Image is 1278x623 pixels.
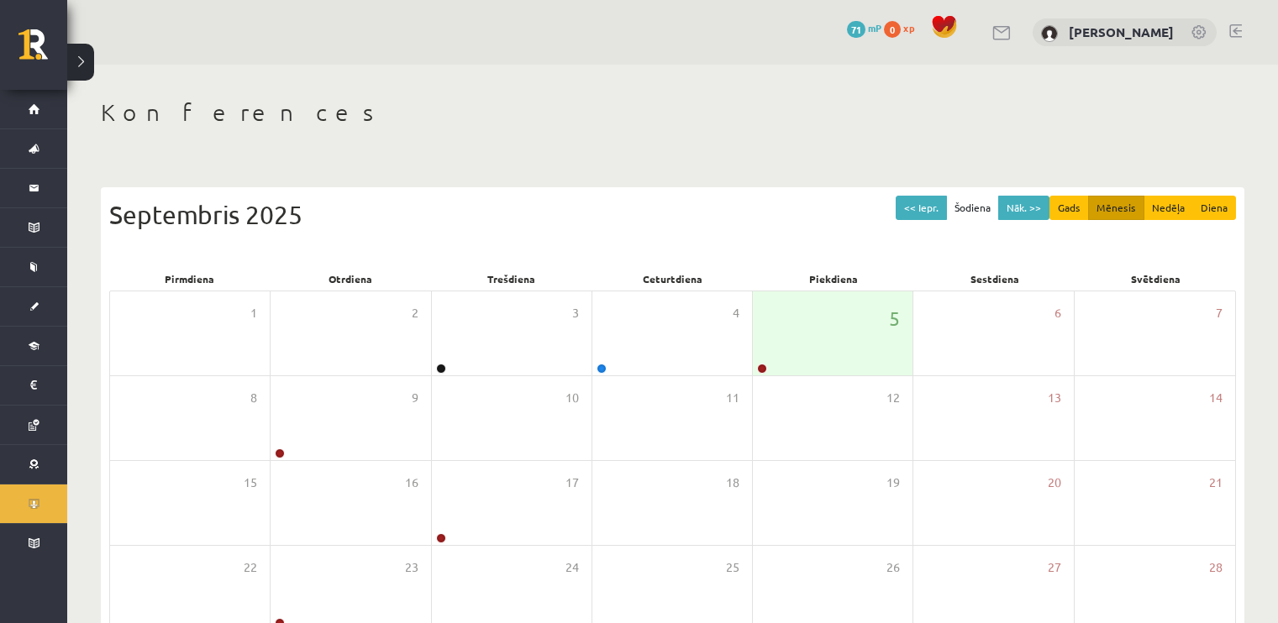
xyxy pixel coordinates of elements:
[1054,304,1061,322] span: 6
[1088,196,1144,220] button: Mēnesis
[1209,558,1223,577] span: 28
[1144,196,1193,220] button: Nedēļa
[109,196,1236,233] div: Septembris 2025
[405,474,418,492] span: 16
[250,304,257,322] span: 1
[896,196,947,220] button: << Iepr.
[914,267,1076,291] div: Sestdiena
[565,389,579,407] span: 10
[109,267,271,291] div: Pirmdiena
[405,558,418,577] span: 23
[847,21,881,34] a: 71 mP
[592,267,754,291] div: Ceturtdiena
[998,196,1049,220] button: Nāk. >>
[1216,304,1223,322] span: 7
[1048,389,1061,407] span: 13
[726,474,739,492] span: 18
[903,21,914,34] span: xp
[1209,474,1223,492] span: 21
[412,389,418,407] span: 9
[101,98,1244,127] h1: Konferences
[1049,196,1089,220] button: Gads
[884,21,901,38] span: 0
[250,389,257,407] span: 8
[18,29,67,71] a: Rīgas 1. Tālmācības vidusskola
[868,21,881,34] span: mP
[946,196,999,220] button: Šodiena
[753,267,914,291] div: Piekdiena
[1048,474,1061,492] span: 20
[431,267,592,291] div: Trešdiena
[733,304,739,322] span: 4
[726,389,739,407] span: 11
[886,558,900,577] span: 26
[1075,267,1236,291] div: Svētdiena
[1048,558,1061,577] span: 27
[726,558,739,577] span: 25
[244,474,257,492] span: 15
[412,304,418,322] span: 2
[1041,25,1058,42] img: Dāvids Meņšovs
[886,389,900,407] span: 12
[565,558,579,577] span: 24
[565,474,579,492] span: 17
[889,304,900,332] span: 5
[572,304,579,322] span: 3
[886,474,900,492] span: 19
[244,558,257,577] span: 22
[884,21,923,34] a: 0 xp
[1209,389,1223,407] span: 14
[1192,196,1236,220] button: Diena
[1069,24,1174,40] a: [PERSON_NAME]
[847,21,865,38] span: 71
[271,267,432,291] div: Otrdiena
